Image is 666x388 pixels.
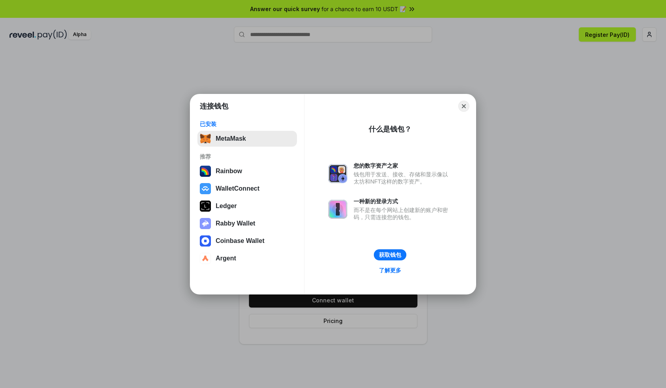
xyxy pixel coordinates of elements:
[458,101,469,112] button: Close
[200,166,211,177] img: svg+xml,%3Csvg%20width%3D%22120%22%20height%3D%22120%22%20viewBox%3D%220%200%20120%20120%22%20fil...
[354,162,452,169] div: 您的数字资产之家
[379,267,401,274] div: 了解更多
[374,249,406,260] button: 获取钱包
[328,200,347,219] img: svg+xml,%3Csvg%20xmlns%3D%22http%3A%2F%2Fwww.w3.org%2F2000%2Fsvg%22%20fill%3D%22none%22%20viewBox...
[354,198,452,205] div: 一种新的登录方式
[200,133,211,144] img: svg+xml,%3Csvg%20fill%3D%22none%22%20height%3D%2233%22%20viewBox%3D%220%200%2035%2033%22%20width%...
[216,185,260,192] div: WalletConnect
[200,235,211,247] img: svg+xml,%3Csvg%20width%3D%2228%22%20height%3D%2228%22%20viewBox%3D%220%200%2028%2028%22%20fill%3D...
[354,206,452,221] div: 而不是在每个网站上创建新的账户和密码，只需连接您的钱包。
[200,218,211,229] img: svg+xml,%3Csvg%20xmlns%3D%22http%3A%2F%2Fwww.w3.org%2F2000%2Fsvg%22%20fill%3D%22none%22%20viewBox...
[200,120,295,128] div: 已安装
[216,135,246,142] div: MetaMask
[216,255,236,262] div: Argent
[216,237,264,245] div: Coinbase Wallet
[200,253,211,264] img: svg+xml,%3Csvg%20width%3D%2228%22%20height%3D%2228%22%20viewBox%3D%220%200%2028%2028%22%20fill%3D...
[369,124,411,134] div: 什么是钱包？
[197,233,297,249] button: Coinbase Wallet
[197,131,297,147] button: MetaMask
[197,250,297,266] button: Argent
[200,153,295,160] div: 推荐
[200,183,211,194] img: svg+xml,%3Csvg%20width%3D%2228%22%20height%3D%2228%22%20viewBox%3D%220%200%2028%2028%22%20fill%3D...
[197,198,297,214] button: Ledger
[216,203,237,210] div: Ledger
[197,181,297,197] button: WalletConnect
[216,220,255,227] div: Rabby Wallet
[216,168,242,175] div: Rainbow
[354,171,452,185] div: 钱包用于发送、接收、存储和显示像以太坊和NFT这样的数字资产。
[200,201,211,212] img: svg+xml,%3Csvg%20xmlns%3D%22http%3A%2F%2Fwww.w3.org%2F2000%2Fsvg%22%20width%3D%2228%22%20height%3...
[200,101,228,111] h1: 连接钱包
[379,251,401,258] div: 获取钱包
[197,163,297,179] button: Rainbow
[197,216,297,231] button: Rabby Wallet
[374,265,406,275] a: 了解更多
[328,164,347,183] img: svg+xml,%3Csvg%20xmlns%3D%22http%3A%2F%2Fwww.w3.org%2F2000%2Fsvg%22%20fill%3D%22none%22%20viewBox...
